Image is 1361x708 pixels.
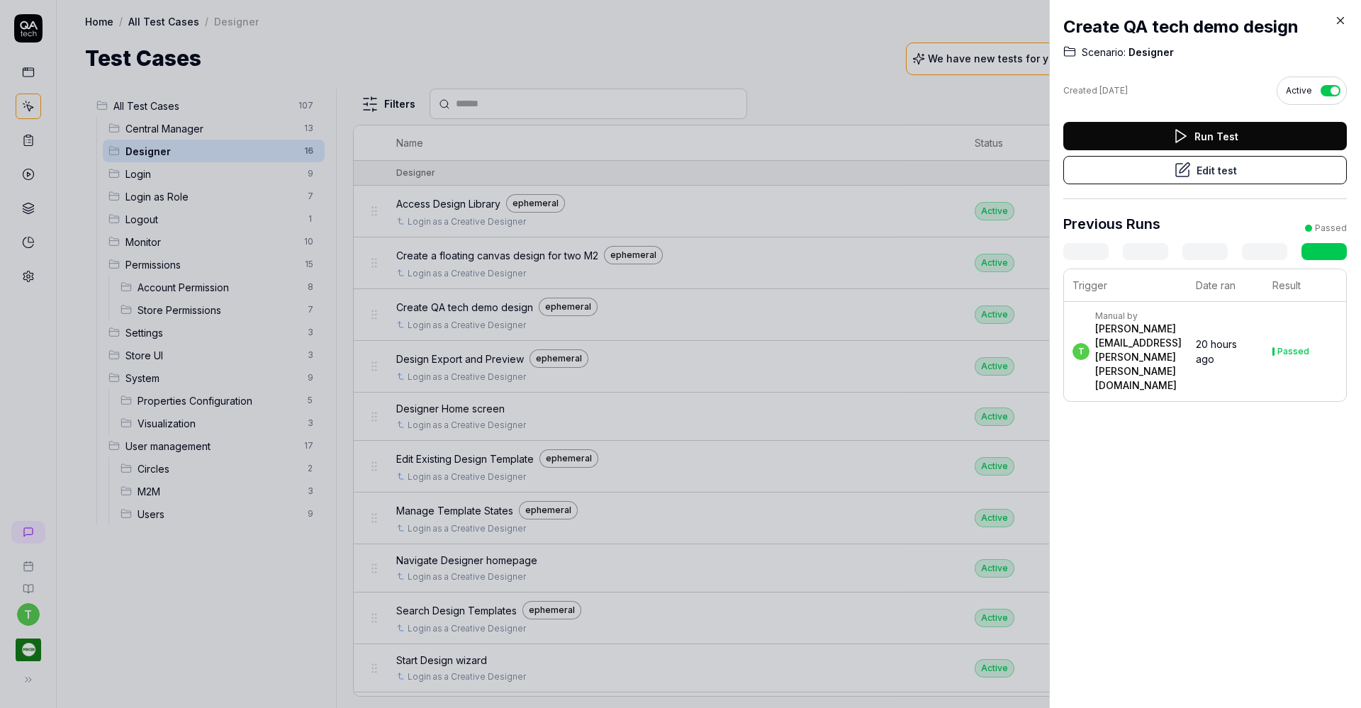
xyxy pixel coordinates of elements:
span: Active [1286,84,1312,97]
div: Created [1063,84,1128,97]
div: Passed [1315,222,1347,235]
h3: Previous Runs [1063,213,1160,235]
button: Edit test [1063,156,1347,184]
span: Designer [1126,45,1174,60]
button: Run Test [1063,122,1347,150]
div: Manual by [1095,310,1182,322]
span: Scenario: [1082,45,1126,60]
span: t [1072,343,1090,360]
div: Passed [1277,347,1309,356]
th: Date ran [1187,269,1264,302]
th: Result [1264,269,1346,302]
th: Trigger [1064,269,1187,302]
time: [DATE] [1099,85,1128,96]
div: [PERSON_NAME][EMAIL_ADDRESS][PERSON_NAME][PERSON_NAME][DOMAIN_NAME] [1095,322,1182,393]
h2: Create QA tech demo design [1063,14,1347,40]
time: 20 hours ago [1196,338,1237,365]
